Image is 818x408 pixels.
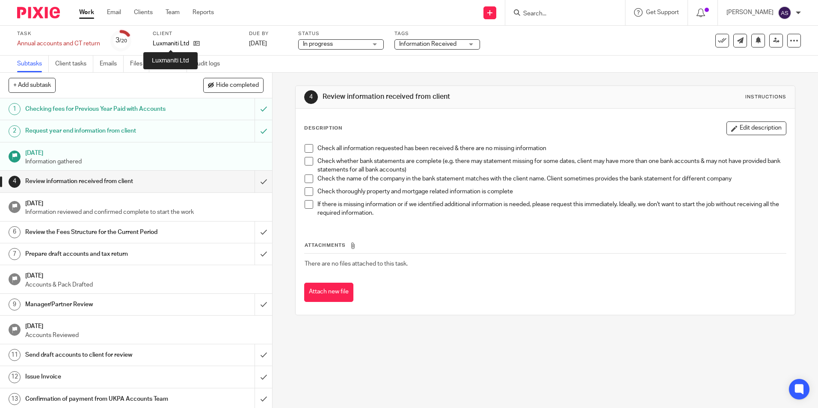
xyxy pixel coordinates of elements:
p: Check thoroughly property and mortgage related information is complete [317,187,785,196]
span: Hide completed [216,82,259,89]
label: Client [153,30,238,37]
a: Notes (0) [156,56,187,72]
img: svg%3E [778,6,791,20]
p: Information gathered [25,157,264,166]
h1: Review information received from client [25,175,172,188]
small: /20 [119,38,127,43]
p: Luxmaniti Ltd [153,39,189,48]
div: 11 [9,349,21,361]
button: + Add subtask [9,78,56,92]
p: Check all information requested has been received & there are no missing information [317,144,785,153]
span: [DATE] [249,41,267,47]
a: Audit logs [193,56,226,72]
img: Pixie [17,7,60,18]
h1: Review the Fees Structure for the Current Period [25,226,172,239]
a: Subtasks [17,56,49,72]
h1: Manager/Partner Review [25,298,172,311]
div: 3 [116,35,127,45]
h1: Checking fees for Previous Year Paid with Accounts [25,103,172,115]
p: Check whether bank statements are complete (e.g. there may statement missing for some dates, clie... [317,157,785,174]
h1: [DATE] [25,197,264,208]
p: Accounts & Pack Drafted [25,281,264,289]
h1: [DATE] [25,320,264,331]
span: Attachments [305,243,346,248]
div: 4 [304,90,318,104]
h1: [DATE] [25,147,264,157]
a: Emails [100,56,124,72]
label: Tags [394,30,480,37]
label: Task [17,30,100,37]
span: Get Support [646,9,679,15]
h1: Issue Invoice [25,370,172,383]
div: 4 [9,176,21,188]
h1: Prepare draft accounts and tax return [25,248,172,260]
a: Team [166,8,180,17]
label: Due by [249,30,287,37]
p: Accounts Reviewed [25,331,264,340]
a: Email [107,8,121,17]
div: Instructions [745,94,786,101]
div: 7 [9,248,21,260]
span: There are no files attached to this task. [305,261,408,267]
button: Edit description [726,121,786,135]
span: Information Received [399,41,456,47]
h1: [DATE] [25,269,264,280]
h1: Request year end information from client [25,124,172,137]
a: Reports [193,8,214,17]
p: [PERSON_NAME] [726,8,774,17]
div: Annual accounts and CT return [17,39,100,48]
div: 1 [9,103,21,115]
p: If there is missing information or if we identified additional information is needed, please requ... [317,200,785,218]
h1: Confirmation of payment from UKPA Accounts Team [25,393,172,405]
div: 12 [9,371,21,383]
span: In progress [303,41,333,47]
button: Attach new file [304,283,353,302]
div: 2 [9,125,21,137]
p: Information reviewed and confirmed complete to start the work [25,208,264,216]
button: Hide completed [203,78,264,92]
h1: Review information received from client [323,92,563,101]
h1: Send draft accounts to client for review [25,349,172,361]
div: 9 [9,299,21,310]
p: Description [304,125,342,132]
label: Status [298,30,384,37]
a: Clients [134,8,153,17]
a: Work [79,8,94,17]
a: Files [130,56,149,72]
a: Client tasks [55,56,93,72]
p: Check the name of the company in the bank statement matches with the client name. Client sometime... [317,174,785,183]
div: 13 [9,393,21,405]
div: 6 [9,226,21,238]
input: Search [522,10,599,18]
